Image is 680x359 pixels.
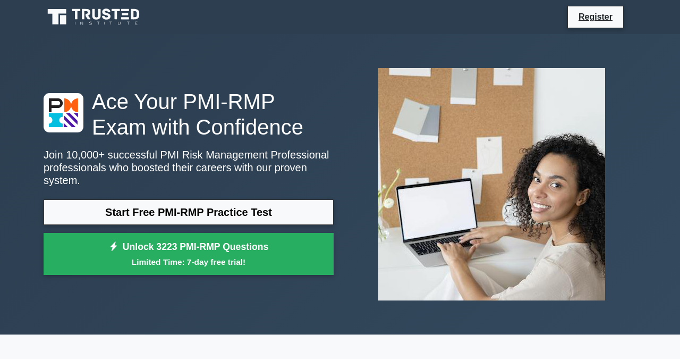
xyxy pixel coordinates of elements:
a: Start Free PMI-RMP Practice Test [44,199,334,225]
p: Join 10,000+ successful PMI Risk Management Professional professionals who boosted their careers ... [44,148,334,187]
a: Unlock 3223 PMI-RMP QuestionsLimited Time: 7-day free trial! [44,233,334,275]
h1: Ace Your PMI-RMP Exam with Confidence [44,89,334,140]
a: Register [572,10,619,23]
small: Limited Time: 7-day free trial! [57,256,320,268]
